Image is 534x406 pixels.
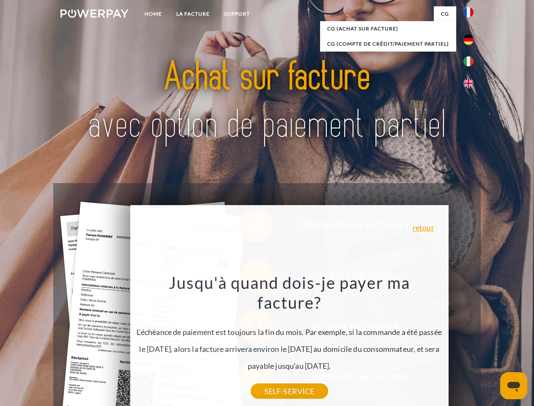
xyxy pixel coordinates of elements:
iframe: Bouton de lancement de la fenêtre de messagerie [500,372,527,399]
div: L'échéance de paiement est toujours la fin du mois. Par exemple, si la commande a été passée le [... [135,272,444,391]
img: de [463,35,474,45]
a: LA FACTURE [169,6,217,22]
img: title-powerpay_fr.svg [81,41,453,162]
img: fr [463,7,474,17]
a: retour [413,224,434,231]
img: it [463,56,474,66]
img: en [463,78,474,88]
a: CG (achat sur facture) [320,21,456,36]
a: SELF-SERVICE [251,384,328,399]
a: CG (Compte de crédit/paiement partiel) [320,36,456,52]
a: Support [217,6,257,22]
h3: Jusqu'à quand dois-je payer ma facture? [135,272,444,313]
img: logo-powerpay-white.svg [60,9,129,18]
a: Home [137,6,169,22]
a: CG [434,6,456,22]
